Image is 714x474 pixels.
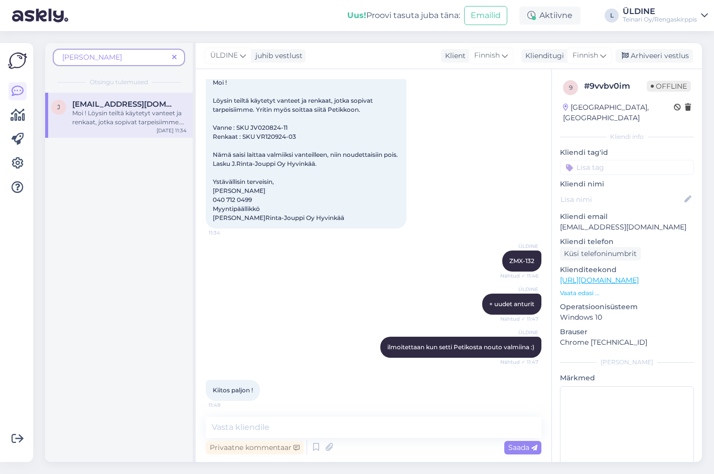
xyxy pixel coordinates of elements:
span: ÜLDINE [501,243,538,250]
p: Kliendi tag'id [560,147,694,158]
span: Nähtud ✓ 11:46 [500,272,538,280]
p: Operatsioonisüsteem [560,302,694,312]
button: Emailid [464,6,507,25]
div: # 9vvbv0im [584,80,647,92]
div: Privaatne kommentaar [206,441,304,454]
p: Kliendi nimi [560,179,694,189]
span: ÜLDINE [501,329,538,336]
span: Offline [647,81,691,92]
img: Askly Logo [8,51,27,70]
b: Uus! [347,11,366,20]
input: Lisa tag [560,160,694,175]
div: Proovi tasuta juba täna: [347,10,460,22]
span: ÜLDINE [501,286,538,293]
div: L [605,9,619,23]
p: Kliendi telefon [560,236,694,247]
span: Nähtud ✓ 11:47 [500,315,538,323]
div: Klienditugi [521,51,564,61]
p: Klienditeekond [560,265,694,275]
span: j [57,103,60,111]
span: 9 [569,84,573,91]
p: Märkmed [560,373,694,383]
span: Saada [508,443,537,452]
input: Lisa nimi [560,194,682,205]
div: Aktiivne [519,7,581,25]
p: Chrome [TECHNICAL_ID] [560,337,694,348]
a: ÜLDINETeinari Oy/Rengaskirppis [623,8,708,24]
span: Kiitos paljon ! [213,386,253,394]
p: Vaata edasi ... [560,289,694,298]
p: Brauser [560,327,694,337]
span: [PERSON_NAME] [62,53,122,62]
p: [EMAIL_ADDRESS][DOMAIN_NAME] [560,222,694,232]
span: + uudet anturit [489,300,534,308]
span: Moi ! Löysin teiltä käytetyt vanteet ja renkaat, jotka sopivat tarpeisiimme. Yritin myös soittaa ... [72,109,184,189]
span: ilmoitettaan kun setti Petikosta nouto valmiina :) [387,343,534,351]
a: [URL][DOMAIN_NAME] [560,276,639,285]
span: ZMX-132 [509,257,534,265]
div: [DATE] 11:34 [157,127,187,134]
div: Küsi telefoninumbrit [560,247,641,261]
div: [PERSON_NAME] [560,358,694,367]
div: Teinari Oy/Rengaskirppis [623,16,697,24]
span: 11:34 [209,229,246,236]
span: Finnish [573,50,598,61]
span: ÜLDINE [210,50,238,61]
div: juhib vestlust [251,51,303,61]
span: Finnish [474,50,500,61]
div: [GEOGRAPHIC_DATA], [GEOGRAPHIC_DATA] [563,102,674,123]
div: Kliendi info [560,132,694,141]
span: Nähtud ✓ 11:47 [500,358,538,366]
p: Kliendi email [560,211,694,222]
div: Klient [441,51,466,61]
p: Windows 10 [560,312,694,323]
span: Otsingu tulemused [90,78,148,87]
div: Arhiveeri vestlus [616,49,693,63]
span: 11:49 [209,401,246,409]
span: joona.rinne@rintajouppi.fi [72,100,177,109]
div: ÜLDINE [623,8,697,16]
